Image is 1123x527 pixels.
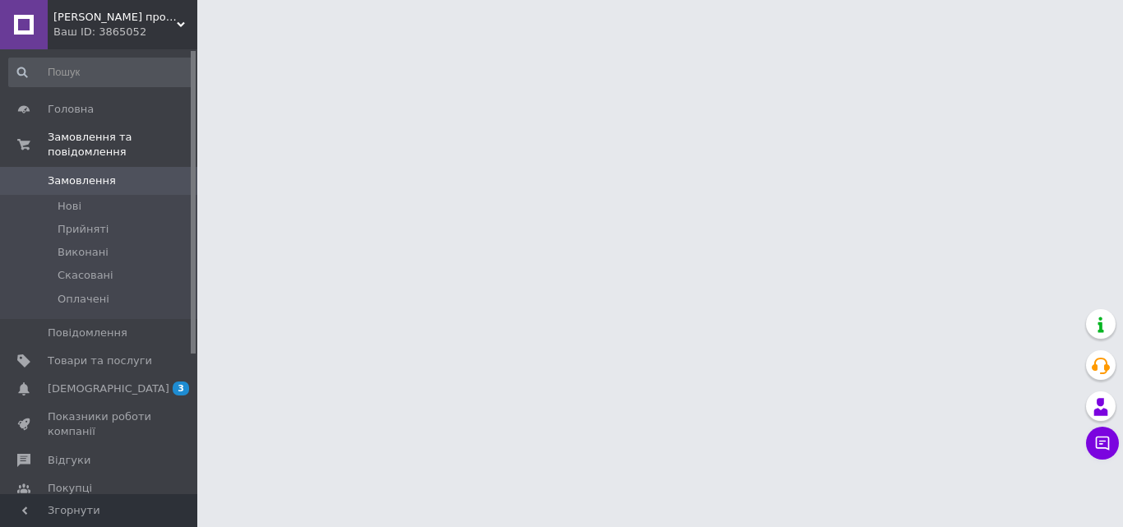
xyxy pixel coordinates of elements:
span: [DEMOGRAPHIC_DATA] [48,381,169,396]
span: OLEDI Магазин професійної косметики [53,10,177,25]
button: Чат з покупцем [1086,427,1119,460]
span: Відгуки [48,453,90,468]
span: Покупці [48,481,92,496]
span: Замовлення та повідомлення [48,130,197,159]
span: Скасовані [58,268,113,283]
span: Оплачені [58,292,109,307]
span: 3 [173,381,189,395]
span: Повідомлення [48,326,127,340]
input: Пошук [8,58,194,87]
span: Товари та послуги [48,354,152,368]
span: Показники роботи компанії [48,409,152,439]
span: Головна [48,102,94,117]
span: Нові [58,199,81,214]
span: Виконані [58,245,109,260]
span: Прийняті [58,222,109,237]
span: Замовлення [48,173,116,188]
div: Ваш ID: 3865052 [53,25,197,39]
